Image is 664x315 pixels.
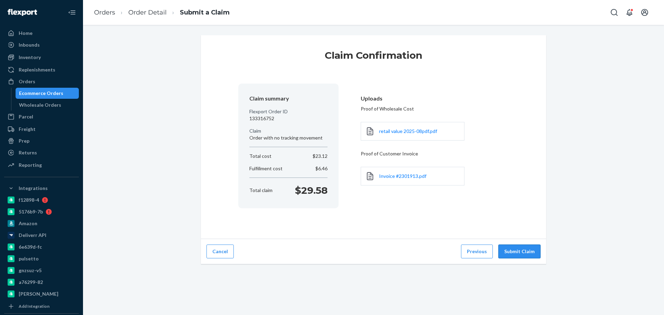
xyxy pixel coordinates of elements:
[4,183,79,194] button: Integrations
[295,183,328,197] p: $29.58
[379,173,426,179] span: Invoice #2301913.pdf
[19,244,42,250] div: 6e639d-fc
[16,88,79,99] a: Ecommerce Orders
[19,208,43,215] div: 5176b9-7b
[19,197,39,203] div: f12898-4
[461,245,493,258] button: Previous
[19,78,35,85] div: Orders
[361,95,498,103] header: Uploads
[19,185,48,192] div: Integrations
[4,253,79,264] a: pulsetto
[4,147,79,158] a: Returns
[65,6,79,19] button: Close Navigation
[4,218,79,229] a: Amazon
[4,39,79,50] a: Inbounds
[19,303,49,309] div: Add Integration
[379,128,437,134] span: retail value 2025-08pdf.pdf
[249,127,328,134] p: Claim
[19,66,55,73] div: Replenishments
[16,99,79,111] a: Wholesale Orders
[19,220,37,227] div: Amazon
[19,279,43,286] div: a76299-82
[361,92,498,195] div: Proof of Wholesale Cost Proof of Customer Invoice
[19,162,42,169] div: Reporting
[379,128,437,135] a: retail value 2025-08pdf.pdf
[19,137,29,144] div: Prep
[622,6,636,19] button: Open notifications
[19,267,41,274] div: gnzsuz-v5
[4,277,79,288] a: a76299-82
[4,230,79,241] a: Deliverr API
[4,241,79,252] a: 6e639d-fc
[94,9,115,16] a: Orders
[19,149,37,156] div: Returns
[19,90,63,97] div: Ecommerce Orders
[638,6,652,19] button: Open account menu
[206,245,234,258] button: Cancel
[19,41,40,48] div: Inbounds
[249,134,328,141] p: Order with no tracking movement
[498,245,541,258] button: Submit Claim
[4,288,79,299] a: [PERSON_NAME]
[4,64,79,75] a: Replenishments
[8,9,37,16] img: Flexport logo
[19,54,41,61] div: Inventory
[249,187,273,194] p: Total claim
[89,2,235,23] ol: breadcrumbs
[4,160,79,171] a: Reporting
[19,30,33,37] div: Home
[4,206,79,217] a: 5176b9-7b
[249,153,271,160] p: Total cost
[19,255,39,262] div: pulsetto
[4,28,79,39] a: Home
[19,113,33,120] div: Parcel
[19,126,36,133] div: Freight
[19,102,61,108] div: Wholesale Orders
[4,124,79,135] a: Freight
[325,49,422,67] h1: Claim Confirmation
[4,76,79,87] a: Orders
[249,108,328,115] p: Flexport Order ID
[19,290,58,297] div: [PERSON_NAME]
[128,9,167,16] a: Order Detail
[19,232,46,239] div: Deliverr API
[4,52,79,63] a: Inventory
[313,153,328,160] p: $23.12
[4,302,79,311] a: Add Integration
[315,165,328,172] p: $6.46
[4,194,79,206] a: f12898-4
[4,111,79,122] a: Parcel
[249,115,328,122] p: 133316752
[249,165,283,172] p: Fulfillment cost
[4,265,79,276] a: gnzsuz-v5
[379,173,426,180] a: Invoice #2301913.pdf
[249,95,328,103] header: Claim summary
[4,135,79,146] a: Prep
[607,6,621,19] button: Open Search Box
[180,9,230,16] a: Submit a Claim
